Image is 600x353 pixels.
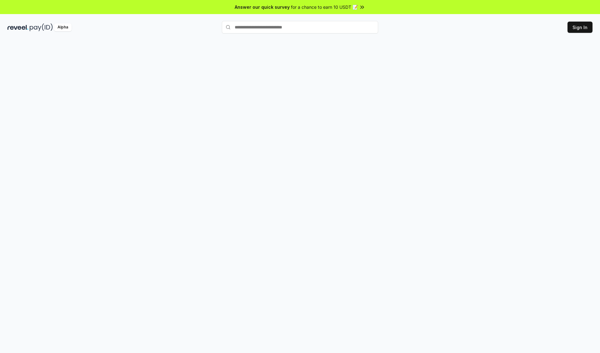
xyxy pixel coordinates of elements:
span: Answer our quick survey [235,4,290,10]
button: Sign In [567,22,592,33]
img: pay_id [30,23,53,31]
div: Alpha [54,23,72,31]
img: reveel_dark [7,23,28,31]
span: for a chance to earn 10 USDT 📝 [291,4,358,10]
